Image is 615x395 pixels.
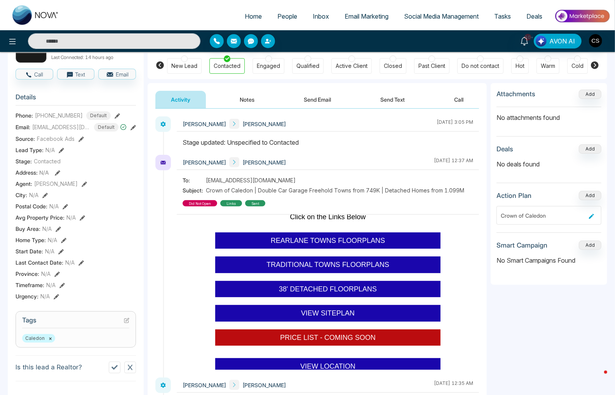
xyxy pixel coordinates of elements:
[462,62,499,70] div: Do not contact
[497,107,601,122] p: No attachments found
[497,256,601,265] p: No Smart Campaigns Found
[16,146,44,154] span: Lead Type:
[579,90,601,97] span: Add
[37,135,75,143] span: Facebook Ads
[34,180,78,188] span: [PERSON_NAME]
[497,192,531,199] h3: Action Plan
[16,270,39,278] span: Province :
[242,120,286,128] span: [PERSON_NAME]
[549,36,575,46] span: AVON AI
[515,34,534,47] a: 10+
[16,135,35,143] span: Source:
[45,146,55,154] span: N/A
[48,236,57,244] span: N/A
[42,225,52,233] span: N/A
[404,12,479,20] span: Social Media Management
[220,200,242,206] div: links
[16,168,49,177] span: Address:
[16,180,32,188] span: Agent:
[183,200,217,206] div: did not open
[497,145,513,153] h3: Deals
[45,247,54,255] span: N/A
[437,119,473,129] div: [DATE] 3:05 PM
[224,91,270,108] button: Notes
[16,123,30,131] span: Email:
[40,292,50,300] span: N/A
[16,258,63,267] span: Last Contact Date :
[336,62,368,70] div: Active Client
[98,69,136,80] button: Email
[16,191,27,199] span: City :
[65,258,75,267] span: N/A
[22,316,129,328] h3: Tags
[183,120,226,128] span: [PERSON_NAME]
[554,7,610,25] img: Market-place.gif
[365,91,420,108] button: Send Text
[41,270,51,278] span: N/A
[384,62,402,70] div: Closed
[257,62,280,70] div: Engaged
[536,36,547,47] img: Lead Flow
[49,202,59,210] span: N/A
[418,62,445,70] div: Past Client
[494,12,511,20] span: Tasks
[579,241,601,250] button: Add
[12,5,59,25] img: Nova CRM Logo
[524,34,531,41] span: 10+
[288,91,347,108] button: Send Email
[497,241,547,249] h3: Smart Campaign
[183,381,226,389] span: [PERSON_NAME]
[22,334,55,343] span: Caledon
[277,12,297,20] span: People
[16,281,44,289] span: Timeframe :
[497,90,535,98] h3: Attachments
[183,186,206,194] span: Subject:
[497,159,601,169] p: No deals found
[94,123,118,132] span: Default
[245,12,262,20] span: Home
[16,225,40,233] span: Buy Area :
[16,236,46,244] span: Home Type :
[16,69,53,80] button: Call
[32,123,91,131] span: [EMAIL_ADDRESS][DOMAIN_NAME]
[270,9,305,24] a: People
[337,9,396,24] a: Email Marketing
[16,111,33,120] span: Phone:
[16,247,43,255] span: Start Date :
[34,157,61,165] span: Contacted
[313,12,329,20] span: Inbox
[305,9,337,24] a: Inbox
[16,213,64,222] span: Avg Property Price :
[486,9,519,24] a: Tasks
[16,292,38,300] span: Urgency :
[66,213,76,222] span: N/A
[214,62,240,70] div: Contacted
[29,191,38,199] span: N/A
[345,12,389,20] span: Email Marketing
[579,90,601,99] button: Add
[296,62,319,70] div: Qualified
[526,12,542,20] span: Deals
[16,157,32,165] span: Stage:
[589,369,607,387] iframe: Intercom live chat
[571,62,584,70] div: Cold
[183,176,206,184] span: To:
[46,281,56,289] span: N/A
[39,169,49,176] span: N/A
[242,381,286,389] span: [PERSON_NAME]
[579,191,601,200] button: Add
[51,52,136,61] p: Last Connected: 14 hours ago
[16,93,136,105] h3: Details
[579,144,601,154] button: Add
[237,9,270,24] a: Home
[434,157,473,167] div: [DATE] 12:37 AM
[86,111,111,120] span: Default
[206,176,296,184] span: [EMAIL_ADDRESS][DOMAIN_NAME]
[534,34,582,49] button: AVON AI
[16,362,82,372] p: Is this lead a Realtor?
[155,91,206,108] button: Activity
[245,200,265,206] div: sent
[396,9,486,24] a: Social Media Management
[16,202,47,210] span: Postal Code :
[541,62,555,70] div: Warm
